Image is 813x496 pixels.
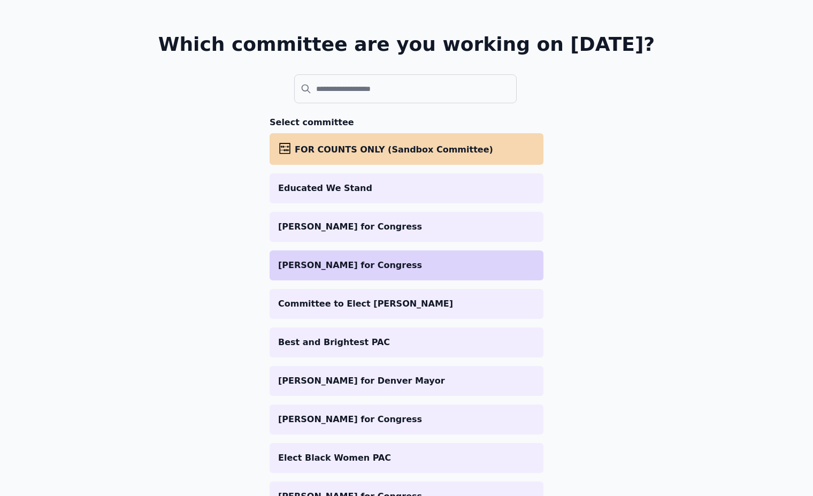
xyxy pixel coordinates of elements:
p: Best and Brightest PAC [278,336,535,349]
p: [PERSON_NAME] for Congress [278,220,535,233]
a: [PERSON_NAME] for Congress [270,405,543,434]
p: Educated We Stand [278,182,535,195]
a: Elect Black Women PAC [270,443,543,473]
p: [PERSON_NAME] for Congress [278,259,535,272]
p: Elect Black Women PAC [278,452,535,464]
span: FOR COUNTS ONLY (Sandbox Committee) [295,144,493,155]
p: [PERSON_NAME] for Denver Mayor [278,375,535,387]
h3: Select committee [270,116,543,129]
a: Committee to Elect [PERSON_NAME] [270,289,543,319]
a: [PERSON_NAME] for Denver Mayor [270,366,543,396]
a: Educated We Stand [270,173,543,203]
p: [PERSON_NAME] for Congress [278,413,535,426]
a: [PERSON_NAME] for Congress [270,250,543,280]
a: [PERSON_NAME] for Congress [270,212,543,242]
a: FOR COUNTS ONLY (Sandbox Committee) [270,133,543,165]
p: Committee to Elect [PERSON_NAME] [278,297,535,310]
a: Best and Brightest PAC [270,327,543,357]
h1: Which committee are you working on [DATE]? [158,34,655,55]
